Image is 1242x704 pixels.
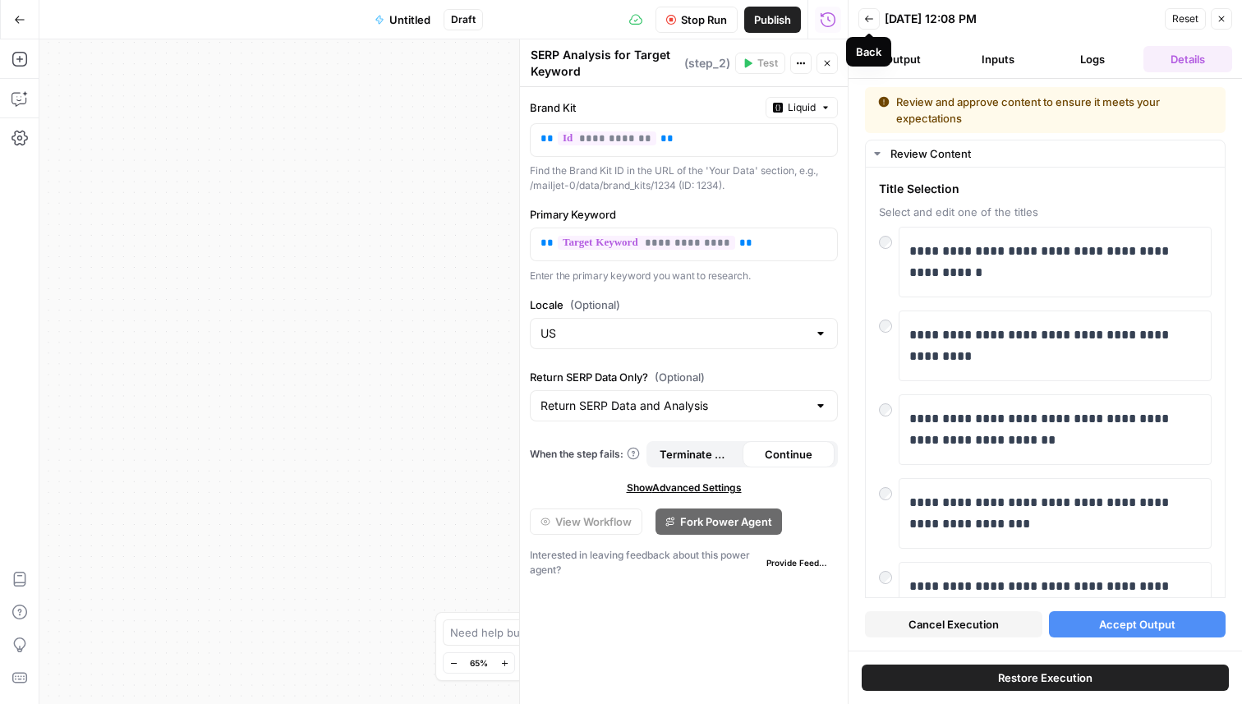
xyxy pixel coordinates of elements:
button: Review Content [866,140,1225,167]
p: Enter the primary keyword you want to research. [530,268,838,284]
span: Stop Run [681,12,727,28]
div: Interested in leaving feedback about this power agent? [530,548,838,577]
label: Locale [530,297,838,313]
button: Test [735,53,785,74]
span: Untitled [389,12,430,28]
div: Review and approve content to ensure it meets your expectations [878,94,1212,127]
span: Title Selection [879,181,1212,197]
span: (Optional) [570,297,620,313]
label: Brand Kit [530,99,759,116]
div: Review Content [890,145,1215,162]
span: Test [757,56,778,71]
button: Reset [1165,8,1206,30]
span: Cancel Execution [908,616,999,633]
button: Stop Run [655,7,738,33]
label: Return SERP Data Only? [530,369,838,385]
span: Accept Output [1099,616,1175,633]
button: Cancel Execution [865,611,1042,637]
span: Publish [754,12,791,28]
span: Fork Power Agent [680,513,772,530]
span: Select and edit one of the titles [879,204,1212,220]
span: Restore Execution [998,669,1092,686]
a: When the step fails: [530,447,640,462]
span: Continue [765,446,812,462]
button: Inputs [954,46,1042,72]
span: Reset [1172,12,1198,26]
button: Provide Feedback [760,553,838,573]
span: 65% [470,656,488,669]
span: ( step_2 ) [684,55,730,71]
button: Untitled [365,7,440,33]
span: View Workflow [555,513,632,530]
input: US [540,325,807,342]
span: Show Advanced Settings [627,481,742,495]
span: Terminate Workflow [660,446,733,462]
button: Logs [1049,46,1138,72]
span: Provide Feedback [766,556,831,569]
button: Details [1143,46,1232,72]
span: (Optional) [655,369,705,385]
button: Accept Output [1049,611,1226,637]
span: Liquid [788,100,816,115]
button: Fork Power Agent [655,508,782,535]
button: Terminate Workflow [650,441,743,467]
button: Liquid [766,97,838,118]
span: Draft [451,12,476,27]
button: View Workflow [530,508,642,535]
label: Primary Keyword [530,206,838,223]
input: Return SERP Data and Analysis [540,398,807,414]
button: Output [858,46,947,72]
button: Publish [744,7,801,33]
div: Find the Brand Kit ID in the URL of the 'Your Data' section, e.g., /mailjet-0/data/brand_kits/123... [530,163,838,193]
button: Restore Execution [862,665,1229,691]
textarea: SERP Analysis for Target Keyword [531,47,680,80]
